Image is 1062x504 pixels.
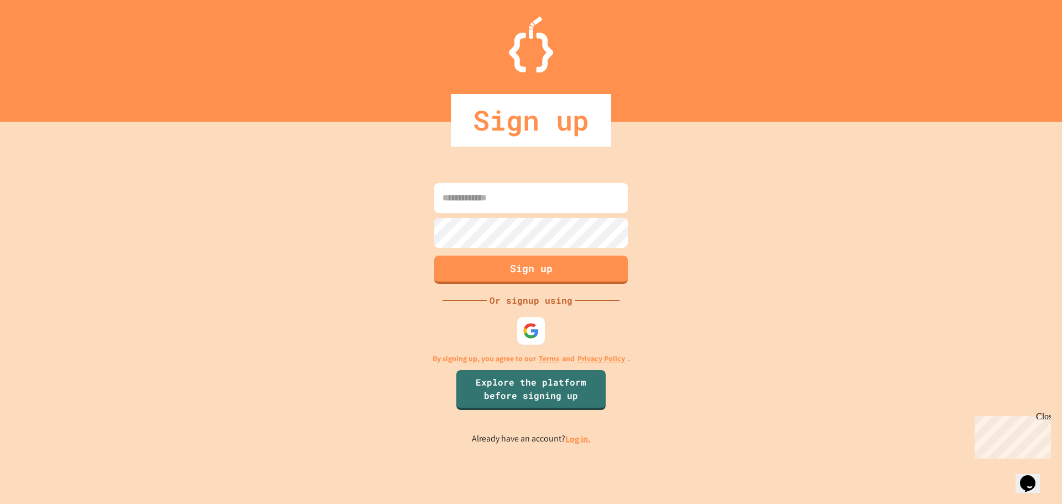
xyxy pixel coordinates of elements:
iframe: chat widget [1016,460,1051,493]
p: Already have an account? [472,432,591,446]
img: Logo.svg [509,17,553,72]
a: Privacy Policy [577,353,625,365]
div: Sign up [451,94,611,147]
a: Explore the platform before signing up [456,370,606,410]
div: Chat with us now!Close [4,4,76,70]
iframe: chat widget [970,412,1051,459]
div: Or signup using [487,294,575,307]
button: Sign up [434,256,628,284]
a: Terms [539,353,559,365]
img: google-icon.svg [523,323,539,339]
a: Log in. [565,433,591,445]
p: By signing up, you agree to our and . [433,353,630,365]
